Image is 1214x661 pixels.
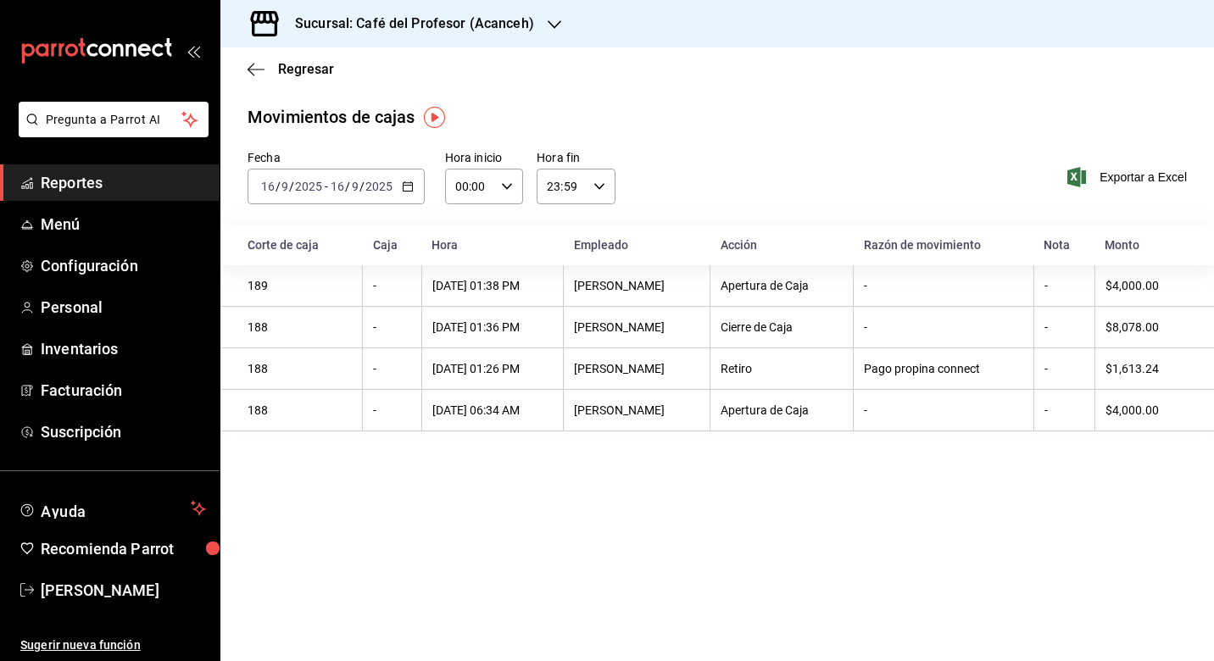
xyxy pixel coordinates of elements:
[864,238,1023,252] div: Razón de movimiento
[432,362,554,375] div: [DATE] 01:26 PM
[721,362,843,375] div: Retiro
[12,123,209,141] a: Pregunta a Parrot AI
[432,279,554,292] div: [DATE] 01:38 PM
[248,279,352,292] div: 189
[721,403,843,417] div: Apertura de Caja
[1044,403,1084,417] div: -
[41,498,184,519] span: Ayuda
[574,320,699,334] div: [PERSON_NAME]
[46,111,182,129] span: Pregunta a Parrot AI
[1105,238,1187,252] div: Monto
[41,537,206,560] span: Recomienda Parrot
[373,238,411,252] div: Caja
[248,362,352,375] div: 188
[41,171,206,194] span: Reportes
[365,180,393,193] input: ----
[1105,279,1187,292] div: $4,000.00
[864,362,1022,375] div: Pago propina connect
[721,279,843,292] div: Apertura de Caja
[41,254,206,277] span: Configuración
[1044,279,1084,292] div: -
[276,180,281,193] span: /
[373,279,410,292] div: -
[359,180,365,193] span: /
[424,107,445,128] img: Tooltip marker
[1105,403,1187,417] div: $4,000.00
[41,337,206,360] span: Inventarios
[574,279,699,292] div: [PERSON_NAME]
[20,636,206,654] span: Sugerir nueva función
[248,152,425,164] label: Fecha
[248,403,352,417] div: 188
[1071,167,1187,187] button: Exportar a Excel
[41,579,206,602] span: [PERSON_NAME]
[330,180,345,193] input: --
[248,238,353,252] div: Corte de caja
[721,320,843,334] div: Cierre de Caja
[864,403,1022,417] div: -
[289,180,294,193] span: /
[248,104,415,130] div: Movimientos de cajas
[373,403,410,417] div: -
[1105,320,1187,334] div: $8,078.00
[187,44,200,58] button: open_drawer_menu
[345,180,350,193] span: /
[41,213,206,236] span: Menú
[351,180,359,193] input: --
[281,180,289,193] input: --
[432,320,554,334] div: [DATE] 01:36 PM
[41,379,206,402] span: Facturación
[574,238,700,252] div: Empleado
[864,320,1022,334] div: -
[19,102,209,137] button: Pregunta a Parrot AI
[1044,238,1084,252] div: Nota
[260,180,276,193] input: --
[325,180,328,193] span: -
[41,420,206,443] span: Suscripción
[864,279,1022,292] div: -
[41,296,206,319] span: Personal
[248,61,334,77] button: Regresar
[721,238,844,252] div: Acción
[1044,362,1084,375] div: -
[537,152,615,164] label: Hora fin
[373,362,410,375] div: -
[574,403,699,417] div: [PERSON_NAME]
[1105,362,1187,375] div: $1,613.24
[432,403,554,417] div: [DATE] 06:34 AM
[574,362,699,375] div: [PERSON_NAME]
[432,238,554,252] div: Hora
[278,61,334,77] span: Regresar
[248,320,352,334] div: 188
[281,14,534,34] h3: Sucursal: Café del Profesor (Acanceh)
[294,180,323,193] input: ----
[373,320,410,334] div: -
[1044,320,1084,334] div: -
[445,152,523,164] label: Hora inicio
